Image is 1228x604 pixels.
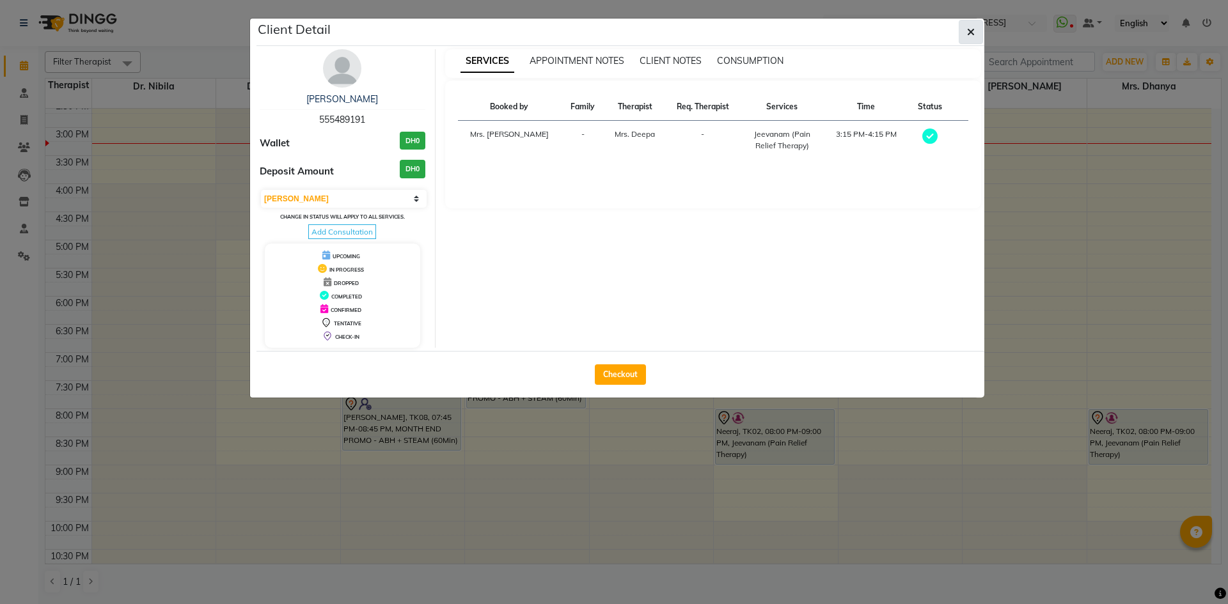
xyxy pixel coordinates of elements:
[666,93,740,121] th: Req. Therapist
[615,129,655,139] span: Mrs. Deepa
[334,320,361,327] span: TENTATIVE
[561,93,604,121] th: Family
[717,55,783,66] span: CONSUMPTION
[331,307,361,313] span: CONFIRMED
[260,164,334,179] span: Deposit Amount
[458,93,561,121] th: Booked by
[824,93,908,121] th: Time
[306,93,378,105] a: [PERSON_NAME]
[460,50,514,73] span: SERVICES
[319,114,365,125] span: 555489191
[666,121,740,160] td: -
[530,55,624,66] span: APPOINTMENT NOTES
[561,121,604,160] td: -
[333,253,360,259] span: UPCOMING
[740,93,824,121] th: Services
[748,128,817,151] div: Jeevanam (Pain Relief Therapy)
[908,93,952,121] th: Status
[640,55,702,66] span: CLIENT NOTES
[308,224,376,239] span: Add Consultation
[400,160,425,178] h3: DH0
[335,334,359,340] span: CHECK-IN
[258,20,331,39] h5: Client Detail
[595,364,646,385] button: Checkout
[331,293,362,300] span: COMPLETED
[323,49,361,88] img: avatar
[329,267,364,273] span: IN PROGRESS
[334,280,359,286] span: DROPPED
[604,93,666,121] th: Therapist
[824,121,908,160] td: 3:15 PM-4:15 PM
[458,121,561,160] td: Mrs. [PERSON_NAME]
[400,132,425,150] h3: DH0
[280,213,405,220] small: Change in status will apply to all services.
[260,136,290,151] span: Wallet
